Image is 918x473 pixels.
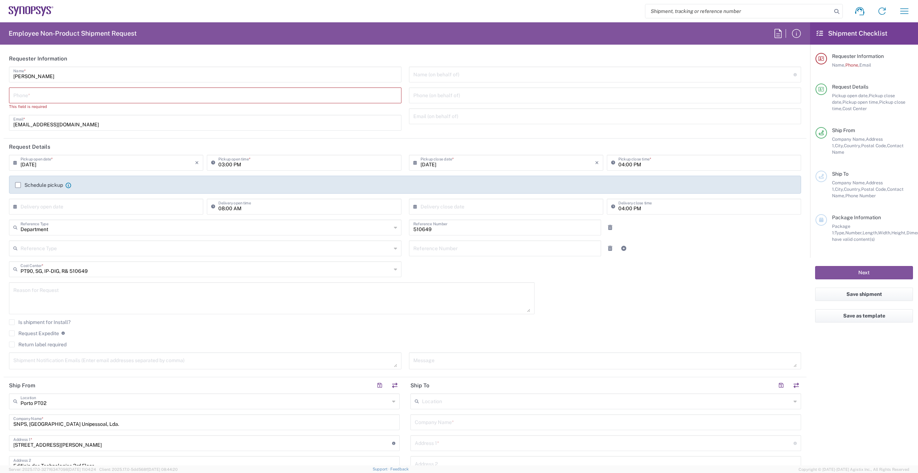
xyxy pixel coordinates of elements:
[99,467,178,472] span: Client: 2025.17.0-5dd568f
[832,180,866,185] span: Company Name,
[832,171,849,177] span: Ship To
[390,467,409,471] a: Feedback
[815,288,913,301] button: Save shipment
[9,382,35,389] h2: Ship From
[9,319,71,325] label: Is shipment for Install?
[861,186,887,192] span: Postal Code,
[832,84,868,90] span: Request Details
[845,193,876,198] span: Phone Number
[842,99,879,105] span: Pickup open time,
[605,243,615,253] a: Remove Reference
[844,186,861,192] span: Country,
[861,143,887,148] span: Postal Code,
[845,230,863,235] span: Number,
[373,467,391,471] a: Support
[815,309,913,323] button: Save as template
[832,224,850,235] span: Package 1:
[9,55,67,62] h2: Requester Information
[832,53,884,59] span: Requester Information
[878,230,891,235] span: Width,
[842,106,867,111] span: Cost Center
[891,230,906,235] span: Height,
[832,136,866,142] span: Company Name,
[835,230,845,235] span: Type,
[9,143,50,150] h2: Request Details
[595,157,599,168] i: ×
[645,4,832,18] input: Shipment, tracking or reference number
[863,230,878,235] span: Length,
[9,29,137,38] h2: Employee Non-Product Shipment Request
[844,143,861,148] span: Country,
[832,93,869,98] span: Pickup open date,
[410,382,430,389] h2: Ship To
[832,215,881,220] span: Package Information
[799,466,909,473] span: Copyright © [DATE]-[DATE] Agistix Inc., All Rights Reserved
[845,62,859,68] span: Phone,
[15,182,63,188] label: Schedule pickup
[815,266,913,279] button: Next
[817,29,887,38] h2: Shipment Checklist
[605,222,615,233] a: Remove Reference
[9,467,96,472] span: Server: 2025.17.0-327f6347098
[68,467,96,472] span: [DATE] 11:04:24
[832,127,855,133] span: Ship From
[147,467,178,472] span: [DATE] 08:44:20
[835,186,844,192] span: City,
[619,243,629,253] a: Add Reference
[832,62,845,68] span: Name,
[9,342,67,347] label: Return label required
[9,330,59,336] label: Request Expedite
[9,103,401,110] div: This field is required
[195,157,199,168] i: ×
[835,143,844,148] span: City,
[859,62,871,68] span: Email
